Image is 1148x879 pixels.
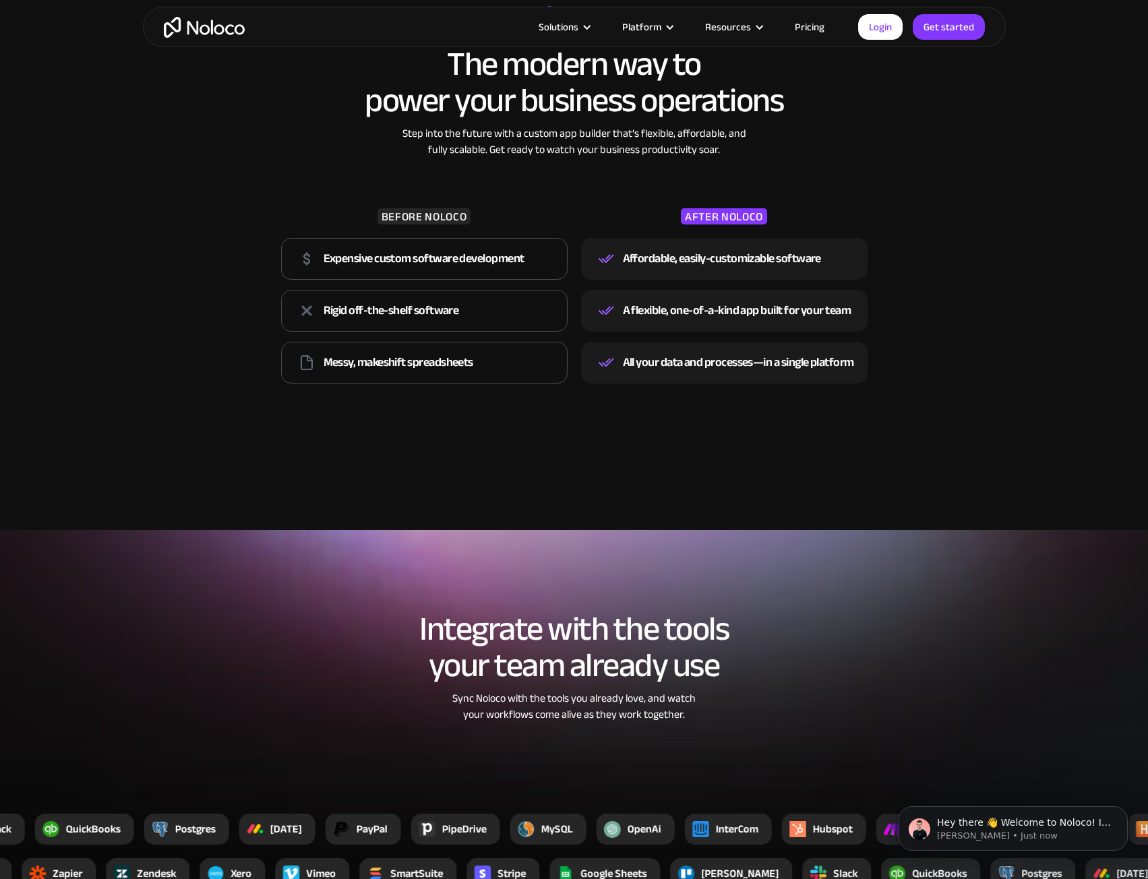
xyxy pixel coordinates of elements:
[357,821,388,837] div: PayPal
[622,18,661,36] div: Platform
[396,690,753,723] div: Sync Noloco with the tools you already love, and watch your workflows come alive as they work tog...
[716,821,758,837] div: InterCom
[175,821,216,837] div: Postgres
[878,778,1148,872] iframe: Intercom notifications message
[778,18,841,36] a: Pricing
[541,821,573,837] div: MySQL
[377,208,471,224] div: BEFORE NOLOCO
[813,821,853,837] div: Hubspot
[623,249,821,269] div: Affordable, easily-customizable software
[365,46,783,119] h2: The modern way to power your business operations
[66,821,121,837] div: QuickBooks
[681,208,767,224] div: AFTER NOLOCO
[324,301,459,321] div: Rigid off-the-shelf software
[913,14,985,40] a: Get started
[270,821,302,837] div: [DATE]
[324,249,524,269] div: Expensive custom software development
[522,18,605,36] div: Solutions
[705,18,751,36] div: Resources
[628,821,661,837] div: OpenAi
[396,125,753,158] div: Step into the future with a custom app builder that’s flexible, affordable, and fully scalable. G...
[164,17,245,38] a: home
[156,611,992,684] h2: Integrate with the tools your team already use
[858,14,903,40] a: Login
[688,18,778,36] div: Resources
[539,18,578,36] div: Solutions
[442,821,487,837] div: PipeDrive
[324,353,473,373] div: Messy, makeshift spreadsheets
[623,353,854,373] div: All your data and processes—in a single platform
[623,301,851,321] div: A flexible, one-of-a-kind app built for your team
[605,18,688,36] div: Platform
